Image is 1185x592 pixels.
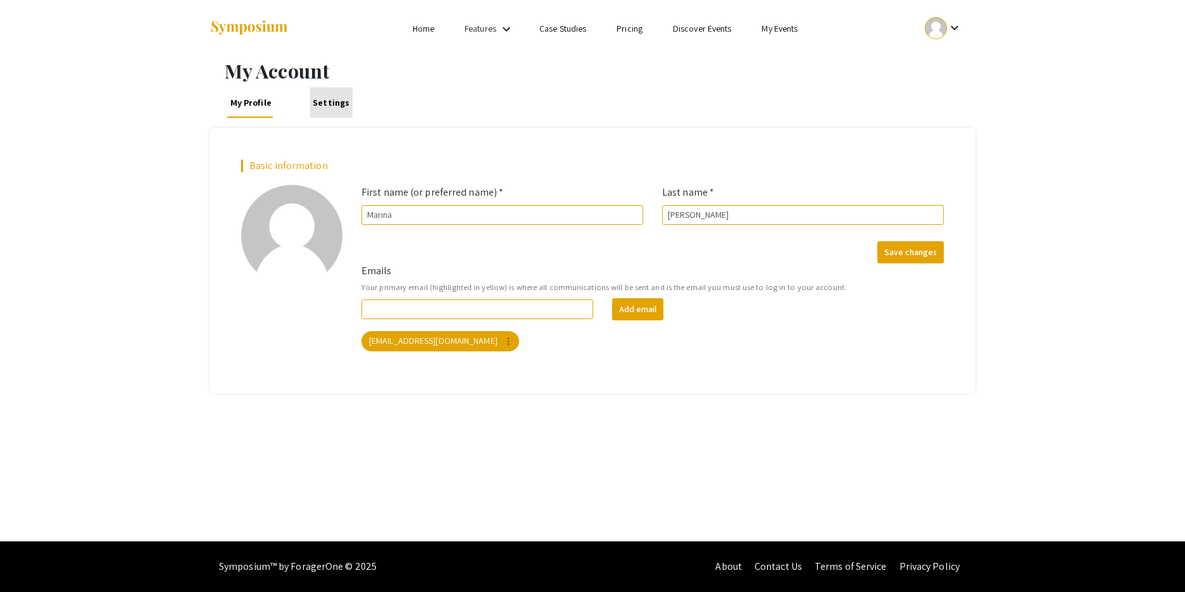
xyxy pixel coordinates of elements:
[241,160,944,172] h2: Basic information
[361,329,944,354] mat-chip-list: Your emails
[815,560,887,573] a: Terms of Service
[900,560,960,573] a: Privacy Policy
[499,22,514,37] mat-icon: Expand Features list
[210,20,289,37] img: Symposium by ForagerOne
[617,23,643,34] a: Pricing
[227,87,274,118] a: My Profile
[310,87,353,118] a: Settings
[219,541,377,592] div: Symposium™ by ForagerOne © 2025
[755,560,802,573] a: Contact Us
[762,23,798,34] a: My Events
[361,281,944,293] small: Your primary email (highlighted in yellow) is where all communications will be sent and is the em...
[503,336,514,347] mat-icon: more_vert
[612,298,663,320] button: Add email
[715,560,742,573] a: About
[361,331,519,351] mat-chip: [EMAIL_ADDRESS][DOMAIN_NAME]
[413,23,434,34] a: Home
[539,23,586,34] a: Case Studies
[361,263,392,279] label: Emails
[877,241,944,263] button: Save changes
[947,20,962,35] mat-icon: Expand account dropdown
[359,329,522,354] app-email-chip: Your primary email
[361,185,503,200] label: First name (or preferred name) *
[673,23,732,34] a: Discover Events
[465,23,496,34] a: Features
[912,14,975,42] button: Expand account dropdown
[662,185,714,200] label: Last name *
[225,60,975,82] h1: My Account
[9,535,54,583] iframe: Chat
